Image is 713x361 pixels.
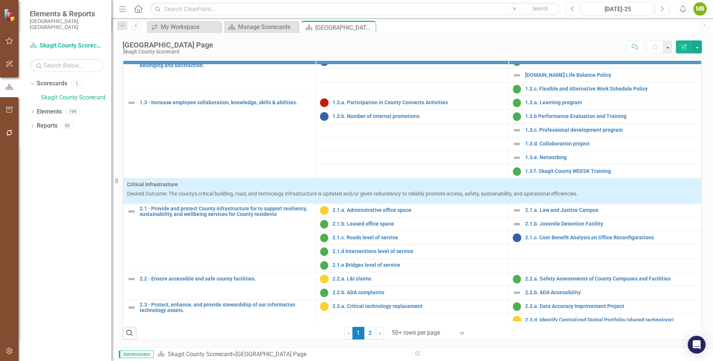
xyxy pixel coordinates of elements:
[30,9,104,18] span: Elements & Reports
[123,96,316,178] td: Double-Click to Edit Right Click for Context Menu
[316,109,509,123] td: Double-Click to Edit Right Click for Context Menu
[509,217,701,231] td: Double-Click to Edit Right Click for Context Menu
[320,112,329,121] img: No Information
[235,351,306,358] div: [GEOGRAPHIC_DATA] Page
[161,22,219,32] div: My Workspace
[512,167,521,176] img: On Target
[348,329,349,337] span: ‹
[525,141,697,147] a: 1.3.d. Collaboration project
[688,336,706,354] div: Open Intercom Messenger
[140,206,312,217] a: 2.1 - Provide and protect County infrastructure for to support resiliency, sustainability, and we...
[320,98,329,107] img: Below Plan
[525,290,697,295] a: 2.2.b. ADA Accessibility
[61,123,73,129] div: 50
[4,8,17,21] img: ClearPoint Strategy
[509,164,701,178] td: Double-Click to Edit Right Click for Context Menu
[123,55,316,96] td: Double-Click to Edit Right Click for Context Menu
[238,22,296,32] div: Manage Scorecards
[226,22,296,32] a: Manage Scorecards
[127,275,136,283] img: Not Defined
[512,302,521,311] img: On Target
[140,100,312,105] a: 1.3 - Increase employee collaboration, knowledge, skills & abilities.
[315,23,374,32] div: [GEOGRAPHIC_DATA] Page
[525,221,697,227] a: 2.1.b. Juvenile Detention Facility
[525,317,697,323] a: 2.3.d. Identify Centralized Digital Portfolio (shared technology)
[525,72,697,78] a: [DOMAIN_NAME] Life Balance Policy
[512,316,521,325] img: Caution
[127,98,136,107] img: Not Defined
[320,220,329,229] img: On Target
[509,231,701,245] td: Double-Click to Edit Right Click for Context Menu
[123,49,213,55] div: Skagit County Scorecard
[123,178,701,203] td: Double-Click to Edit
[37,79,67,88] a: Scorecards
[320,275,329,283] img: Caution
[379,329,381,337] span: ›
[320,261,329,270] img: On Target
[30,18,104,30] small: [GEOGRAPHIC_DATA], [GEOGRAPHIC_DATA]
[65,109,80,115] div: 199
[316,299,509,313] td: Double-Click to Edit Right Click for Context Menu
[509,68,701,82] td: Double-Click to Edit Right Click for Context Menu
[332,276,505,282] a: 2.2.a. L&I claims
[332,114,505,119] a: 1.3.b. Number of internal promotions
[140,276,312,282] a: 2.2 - Ensure accessible and safe county facilities.
[127,190,697,197] p: Desired Outcome: The county's critical building, road, and technology infrastructure is updated a...
[150,3,560,16] input: Search ClearPoint...
[364,327,376,339] a: 2
[512,206,521,215] img: Not Defined
[509,82,701,96] td: Double-Click to Edit Right Click for Context Menu
[30,59,104,72] input: Search Below...
[525,86,697,92] a: 1.2.c. Flexible and Alternative Work Schedule Policy
[157,350,407,359] div: »
[532,6,548,12] span: Search
[332,100,505,105] a: 1.3.a. Participation in County Connects Activities
[512,220,521,229] img: Not Defined
[509,203,701,217] td: Double-Click to Edit Right Click for Context Menu
[37,108,62,116] a: Elements
[512,288,521,297] img: Not Defined
[149,22,219,32] a: My Workspace
[123,203,316,272] td: Double-Click to Edit Right Click for Context Menu
[525,303,697,309] a: 2.3.a. Data Accuracy Improvement Project
[525,207,697,213] a: 2.1.a. Law and Justice Campus
[512,112,521,121] img: On Target
[316,217,509,231] td: Double-Click to Edit Right Click for Context Menu
[332,235,505,240] a: 2.1.c. Roads level of service
[512,140,521,148] img: Not Defined
[123,272,316,299] td: Double-Click to Edit Right Click for Context Menu
[332,207,505,213] a: 2.1.a. Administrative office space
[585,5,651,14] div: [DATE]-25
[140,302,312,314] a: 2.3 - Protect, enhance, and provide stewardship of our information technology assets.
[509,286,701,299] td: Double-Click to Edit Right Click for Context Menu
[30,42,104,50] a: Skagit County Scorecard
[316,96,509,109] td: Double-Click to Edit Right Click for Context Menu
[525,114,697,119] a: 1.3.b Performance Evaluation and Training
[693,2,707,16] button: MB
[352,327,364,339] span: 1
[320,288,329,297] img: On Target
[123,41,213,49] div: [GEOGRAPHIC_DATA] Page
[41,93,111,102] a: Skagit County Scorecard
[316,272,509,286] td: Double-Click to Edit Right Click for Context Menu
[512,85,521,93] img: On Target
[512,275,521,283] img: On Target
[119,351,154,358] span: Administrator
[509,123,701,137] td: Double-Click to Edit Right Click for Context Menu
[320,206,329,215] img: Caution
[316,231,509,245] td: Double-Click to Edit Right Click for Context Menu
[525,235,697,240] a: 2.1.c. Cost-Benefit Analysis on Office Reconfigurations
[512,98,521,107] img: On Target
[332,221,505,227] a: 2.1.b. Leased office space
[332,290,505,295] a: 2.2.b. ADA complaints
[316,245,509,258] td: Double-Click to Edit Right Click for Context Menu
[332,262,505,268] a: 2.1.e Bridges level of service
[37,122,58,130] a: Reports
[525,100,697,105] a: 1.3.a. Learning program
[127,207,136,216] img: Not Defined
[509,96,701,109] td: Double-Click to Edit Right Click for Context Menu
[320,247,329,256] img: On Target
[332,249,505,254] a: 2.1.d Intersections level of service
[525,127,697,133] a: 1.3.c. Professional development program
